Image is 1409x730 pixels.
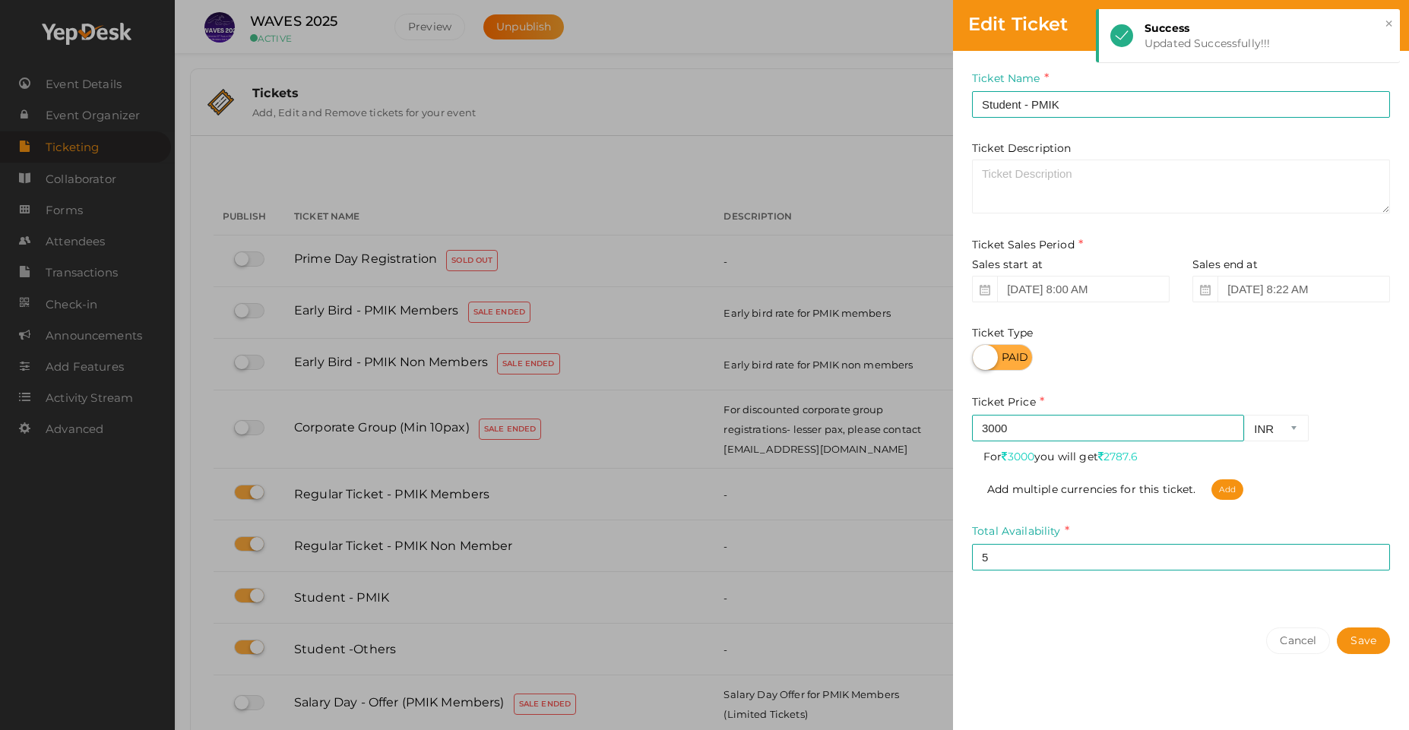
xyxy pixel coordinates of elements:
label: Ticket Type [972,325,1034,340]
button: × [1384,15,1394,33]
label: Total Availability [972,523,1069,540]
button: Save [1337,627,1390,654]
span: Edit Ticket [968,13,1069,35]
label: Sales end at [1192,257,1258,272]
div: Updated Successfully!!! [1145,36,1388,51]
span: 2787.6 [1098,450,1138,463]
label: Ticket Name [972,70,1049,87]
input: Amount [972,415,1244,441]
input: Availability [972,544,1390,570]
span: For you will get [983,441,1379,464]
label: Sales start at [972,257,1043,272]
span: Add multiple currencies for this ticket. [987,482,1243,496]
button: Cancel [1266,627,1330,654]
div: Success [1145,21,1388,36]
span: 3000 [1002,450,1034,463]
label: Ticket Sales Period [972,236,1083,254]
input: Ticket Name [972,91,1390,118]
label: Ticket Description [972,141,1072,156]
label: Ticket Price [972,393,1044,411]
span: Add [1211,479,1243,500]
